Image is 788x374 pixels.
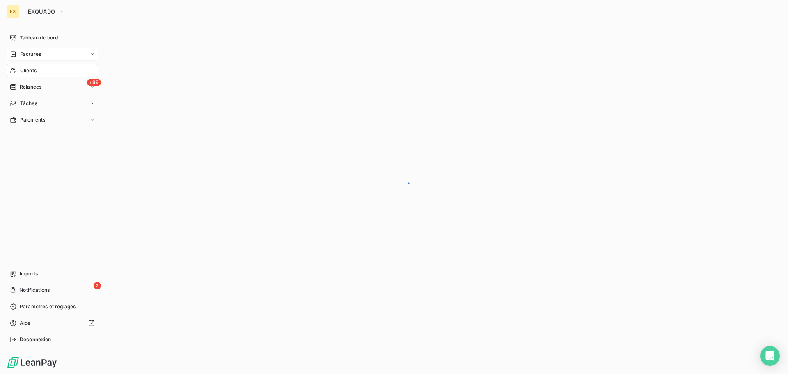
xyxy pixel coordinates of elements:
a: Paiements [7,113,98,126]
a: Imports [7,267,98,280]
div: EX [7,5,20,18]
a: Factures [7,48,98,61]
span: Tâches [20,100,37,107]
span: Aide [20,319,31,327]
a: Aide [7,317,98,330]
span: Relances [20,83,41,91]
span: Paramètres et réglages [20,303,76,310]
a: +99Relances [7,80,98,94]
span: Imports [20,270,38,278]
span: Clients [20,67,37,74]
span: Tableau de bord [20,34,58,41]
a: Tâches [7,97,98,110]
span: Factures [20,50,41,58]
span: Paiements [20,116,45,124]
div: Open Intercom Messenger [760,346,780,366]
a: Paramètres et réglages [7,300,98,313]
span: 2 [94,282,101,289]
img: Logo LeanPay [7,356,57,369]
span: +99 [87,79,101,86]
a: Tableau de bord [7,31,98,44]
span: Déconnexion [20,336,51,343]
a: Clients [7,64,98,77]
span: Notifications [19,287,50,294]
span: EXQUADO [28,8,55,15]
